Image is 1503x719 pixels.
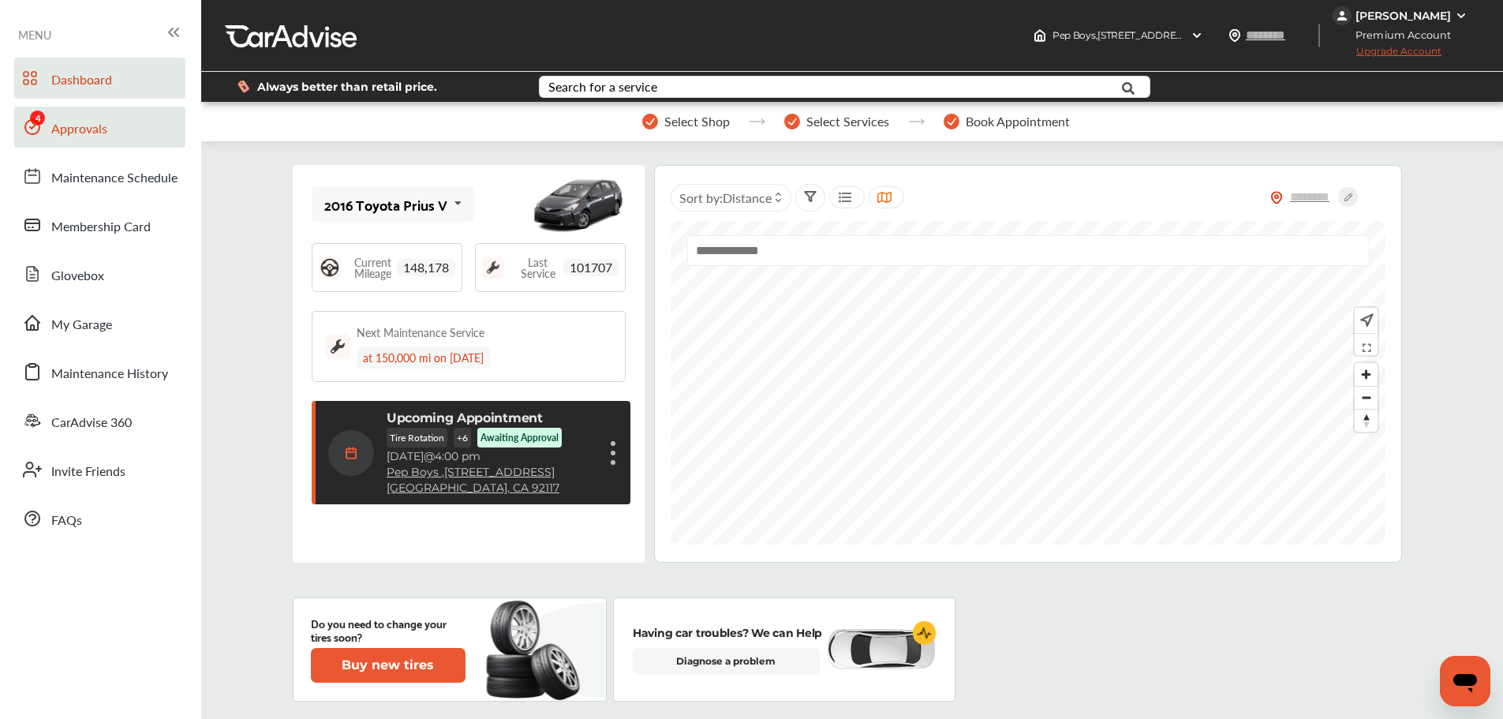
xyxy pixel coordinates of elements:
img: stepper-arrow.e24c07c6.svg [749,118,765,125]
a: Approvals [14,107,185,148]
span: Current Mileage [349,257,397,279]
span: Pep Boys , [STREET_ADDRESS] [GEOGRAPHIC_DATA] , CA 92117 [1052,29,1333,41]
span: Dashboard [51,70,112,91]
img: WGsFRI8htEPBVLJbROoPRyZpYNWhNONpIPPETTm6eUC0GeLEiAAAAAElFTkSuQmCC [1455,9,1467,22]
div: Next Maintenance Service [357,324,484,340]
span: Distance [723,189,772,207]
a: Diagnose a problem [633,648,820,675]
img: stepper-checkmark.b5569197.svg [944,114,959,129]
a: Invite Friends [14,449,185,490]
span: Glovebox [51,266,104,286]
img: maintenance_logo [325,334,350,359]
a: FAQs [14,498,185,539]
button: Zoom in [1355,363,1378,386]
span: @ [424,449,435,463]
img: calendar-icon.35d1de04.svg [328,430,374,476]
p: Having car troubles? We can Help [633,624,822,642]
p: Upcoming Appointment [387,410,543,425]
span: Select Shop [664,114,730,129]
p: Tire Rotation [387,428,447,448]
img: maintenance_logo [482,257,504,279]
img: header-down-arrow.9dd2ce7d.svg [1191,29,1203,42]
a: Dashboard [14,58,185,99]
a: Maintenance Schedule [14,155,185,197]
span: Last Service [512,257,563,279]
span: Select Services [806,114,889,129]
div: 2016 Toyota Prius V [324,197,447,212]
div: Search for a service [548,81,657,93]
iframe: Button to launch messaging window [1440,656,1490,706]
span: Approvals [51,119,107,140]
a: Buy new tires [311,648,469,683]
button: Buy new tires [311,648,465,683]
img: dollor_label_vector.a70140d1.svg [237,80,249,93]
button: Zoom out [1355,386,1378,409]
span: Book Appointment [966,114,1070,129]
img: stepper-checkmark.b5569197.svg [784,114,800,129]
img: header-divider.bc55588e.svg [1318,24,1320,47]
img: new-tire.a0c7fe23.svg [484,594,589,706]
a: Maintenance History [14,351,185,392]
a: Pep Boys ,[STREET_ADDRESS] [387,466,555,479]
img: steering_logo [319,257,341,279]
span: [DATE] [387,449,424,463]
a: Glovebox [14,253,185,294]
img: stepper-checkmark.b5569197.svg [642,114,658,129]
img: jVpblrzwTbfkPYzPPzSLxeg0AAAAASUVORK5CYII= [1333,6,1352,25]
a: Membership Card [14,204,185,245]
img: stepper-arrow.e24c07c6.svg [908,118,925,125]
span: MENU [18,28,51,41]
button: Reset bearing to north [1355,409,1378,432]
a: CarAdvise 360 [14,400,185,441]
span: 148,178 [397,259,455,276]
span: Always better than retail price. [257,81,437,92]
p: Awaiting Approval [480,431,559,444]
canvas: Map [671,221,1385,545]
a: [GEOGRAPHIC_DATA], CA 92117 [387,481,559,495]
span: CarAdvise 360 [51,413,132,433]
span: Zoom out [1355,387,1378,409]
span: Maintenance History [51,364,168,384]
div: [PERSON_NAME] [1355,9,1451,23]
img: header-home-logo.8d720a4f.svg [1034,29,1046,42]
img: recenter.ce011a49.svg [1357,312,1374,329]
span: 4:00 pm [435,449,480,463]
span: Membership Card [51,217,151,238]
span: Upgrade Account [1333,45,1441,65]
span: Sort by : [679,189,772,207]
img: mobile_10711_st0640_046.jpg [531,169,626,240]
span: FAQs [51,511,82,531]
p: Do you need to change your tires soon? [311,616,465,643]
span: Invite Friends [51,462,125,482]
img: location_vector_orange.38f05af8.svg [1270,191,1283,204]
span: Maintenance Schedule [51,168,178,189]
span: My Garage [51,315,112,335]
img: cardiogram-logo.18e20815.svg [913,621,937,645]
p: + 6 [454,428,471,448]
span: 101707 [563,259,619,276]
div: at 150,000 mi on [DATE] [357,346,490,369]
span: Premium Account [1334,27,1463,43]
a: My Garage [14,302,185,343]
img: location_vector.a44bc228.svg [1228,29,1241,42]
img: diagnose-vehicle.c84bcb0a.svg [825,628,936,671]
